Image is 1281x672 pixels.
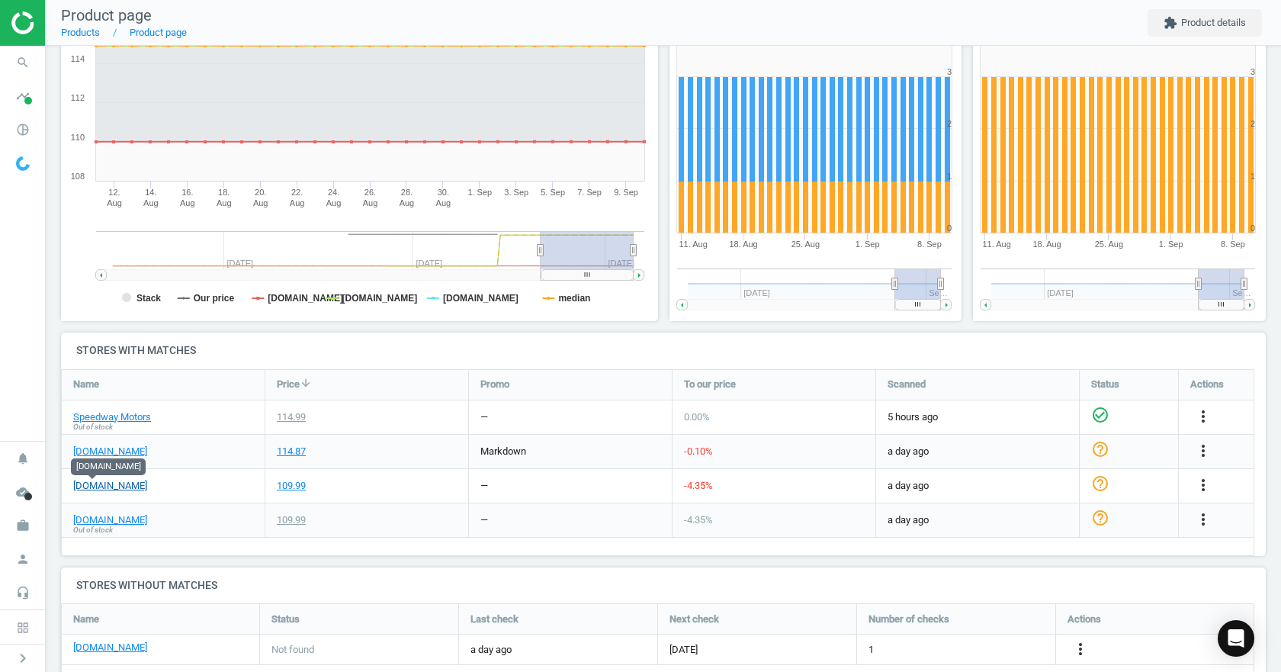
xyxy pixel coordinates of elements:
[983,240,1011,249] tspan: 11. Aug
[326,198,342,207] tspan: Aug
[1194,407,1212,426] i: more_vert
[300,377,312,389] i: arrow_downward
[684,445,713,457] span: -0.10 %
[8,511,37,540] i: work
[684,514,713,526] span: -4.35 %
[364,188,376,197] tspan: 26.
[11,11,120,34] img: ajHJNr6hYgQAAAAASUVORK5CYII=
[1194,510,1212,530] button: more_vert
[1091,509,1109,527] i: help_outline
[1091,474,1109,493] i: help_outline
[71,172,85,181] text: 108
[467,188,492,197] tspan: 1. Sep
[268,293,343,304] tspan: [DOMAIN_NAME]
[363,198,378,207] tspan: Aug
[669,643,698,657] span: [DATE]
[73,479,147,493] a: [DOMAIN_NAME]
[1250,119,1255,128] text: 2
[1233,288,1251,297] tspan: Se…
[73,422,113,432] span: Out of stock
[1194,407,1212,427] button: more_vert
[946,172,951,181] text: 1
[73,410,151,424] a: Speedway Motors
[541,188,565,197] tspan: 5. Sep
[277,479,306,493] div: 109.99
[1091,440,1109,458] i: help_outline
[480,479,488,493] div: —
[130,27,187,38] a: Product page
[888,513,1067,527] span: a day ago
[1095,240,1123,249] tspan: 25. Aug
[271,613,300,626] span: Status
[470,643,646,657] span: a day ago
[888,410,1067,424] span: 5 hours ago
[8,545,37,574] i: person
[684,378,736,391] span: To our price
[1194,442,1212,461] button: more_vert
[480,410,488,424] div: —
[401,188,413,197] tspan: 28.
[14,649,32,667] i: chevron_right
[1250,223,1255,233] text: 0
[946,223,951,233] text: 0
[1194,476,1212,496] button: more_vert
[470,613,518,626] span: Last check
[791,240,819,249] tspan: 25. Aug
[436,198,451,207] tspan: Aug
[255,188,266,197] tspan: 20.
[277,378,300,391] span: Price
[218,188,230,197] tspan: 18.
[868,613,949,626] span: Number of checks
[73,613,99,626] span: Name
[480,513,488,527] div: —
[679,240,707,249] tspan: 11. Aug
[400,198,415,207] tspan: Aug
[946,119,951,128] text: 2
[868,643,874,657] span: 1
[1033,240,1061,249] tspan: 18. Aug
[1218,620,1254,657] div: Open Intercom Messenger
[61,6,152,24] span: Product page
[558,293,590,304] tspan: median
[61,568,1266,603] h4: Stores without matches
[577,188,602,197] tspan: 7. Sep
[107,198,122,207] tspan: Aug
[888,445,1067,458] span: a day ago
[73,525,113,535] span: Out of stock
[480,445,526,457] span: markdown
[8,82,37,111] i: timeline
[1067,613,1101,626] span: Actions
[73,641,147,654] a: [DOMAIN_NAME]
[271,643,314,657] span: Not found
[217,198,232,207] tspan: Aug
[8,578,37,607] i: headset_mic
[1071,640,1090,658] i: more_vert
[73,378,99,391] span: Name
[1091,378,1119,391] span: Status
[1194,510,1212,529] i: more_vert
[1250,67,1255,76] text: 3
[855,240,879,249] tspan: 1. Sep
[328,188,339,197] tspan: 24.
[614,188,638,197] tspan: 9. Sep
[684,480,713,491] span: -4.35 %
[16,156,30,171] img: wGWNvw8QSZomAAAAABJRU5ErkJggg==
[180,198,195,207] tspan: Aug
[1071,640,1090,660] button: more_vert
[194,293,235,304] tspan: Our price
[929,288,947,297] tspan: Se…
[73,513,147,527] a: [DOMAIN_NAME]
[71,54,85,63] text: 114
[253,198,268,207] tspan: Aug
[504,188,528,197] tspan: 3. Sep
[669,613,719,626] span: Next check
[888,479,1067,493] span: a day ago
[1164,16,1177,30] i: extension
[684,411,710,423] span: 0.00 %
[73,445,147,458] a: [DOMAIN_NAME]
[277,513,306,527] div: 109.99
[4,648,42,668] button: chevron_right
[1194,442,1212,460] i: more_vert
[71,133,85,142] text: 110
[1159,240,1183,249] tspan: 1. Sep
